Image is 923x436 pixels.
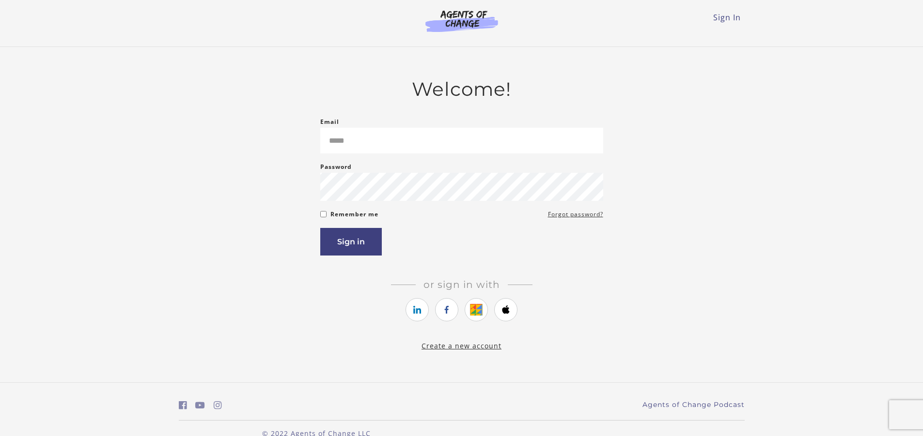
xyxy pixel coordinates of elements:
[465,298,488,321] a: https://courses.thinkific.com/users/auth/google?ss%5Breferral%5D=&ss%5Buser_return_to%5D=&ss%5Bvi...
[214,398,222,412] a: https://www.instagram.com/agentsofchangeprep/ (Open in a new window)
[320,78,603,101] h2: Welcome!
[330,209,378,220] label: Remember me
[320,228,382,256] button: Sign in
[195,401,205,410] i: https://www.youtube.com/c/AgentsofChangeTestPrepbyMeaganMitchell (Open in a new window)
[320,161,352,173] label: Password
[435,298,458,321] a: https://courses.thinkific.com/users/auth/facebook?ss%5Breferral%5D=&ss%5Buser_return_to%5D=&ss%5B...
[548,209,603,220] a: Forgot password?
[713,12,741,23] a: Sign In
[406,298,429,321] a: https://courses.thinkific.com/users/auth/linkedin?ss%5Breferral%5D=&ss%5Buser_return_to%5D=&ss%5B...
[179,398,187,412] a: https://www.facebook.com/groups/aswbtestprep (Open in a new window)
[494,298,517,321] a: https://courses.thinkific.com/users/auth/apple?ss%5Breferral%5D=&ss%5Buser_return_to%5D=&ss%5Bvis...
[415,10,508,32] img: Agents of Change Logo
[320,116,339,128] label: Email
[642,400,745,410] a: Agents of Change Podcast
[422,341,501,350] a: Create a new account
[416,279,508,290] span: Or sign in with
[179,401,187,410] i: https://www.facebook.com/groups/aswbtestprep (Open in a new window)
[214,401,222,410] i: https://www.instagram.com/agentsofchangeprep/ (Open in a new window)
[195,398,205,412] a: https://www.youtube.com/c/AgentsofChangeTestPrepbyMeaganMitchell (Open in a new window)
